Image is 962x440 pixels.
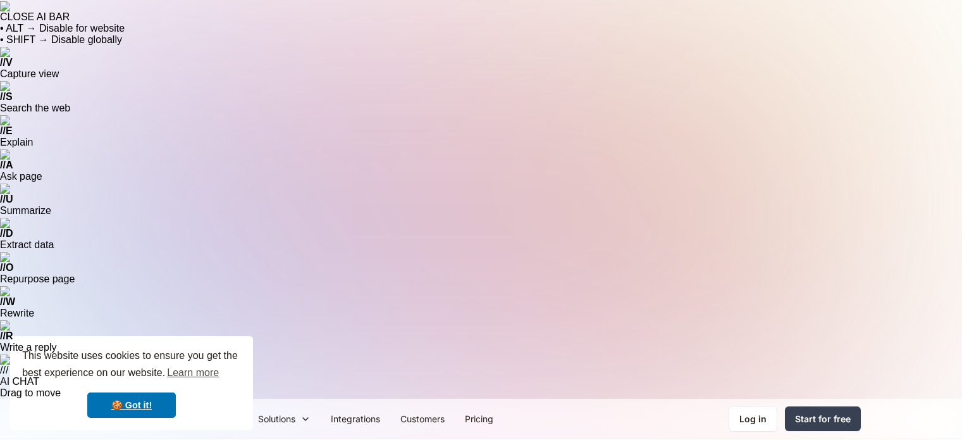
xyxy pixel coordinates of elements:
[729,406,777,432] a: Log in
[87,393,176,418] a: dismiss cookie message
[248,405,321,433] div: Solutions
[390,405,455,433] a: Customers
[321,405,390,433] a: Integrations
[455,405,503,433] a: Pricing
[739,412,767,425] div: Log in
[785,406,861,431] a: Start for free
[258,412,295,425] div: Solutions
[795,412,851,425] div: Start for free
